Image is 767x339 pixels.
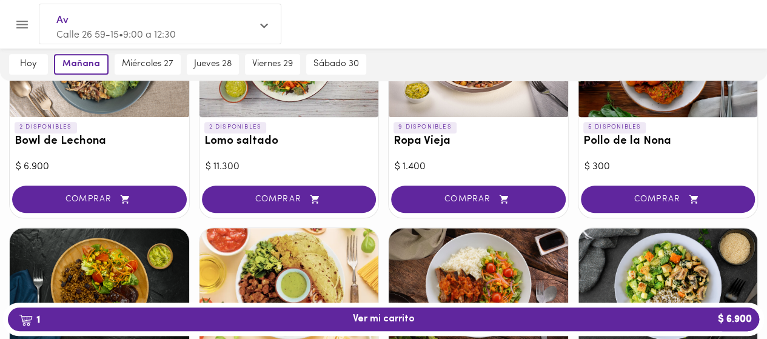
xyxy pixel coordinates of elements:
[12,312,47,327] b: 1
[27,194,172,204] span: COMPRAR
[16,160,183,174] div: $ 6.900
[584,160,752,174] div: $ 300
[19,314,33,326] img: cart.png
[194,59,232,70] span: jueves 28
[391,186,566,213] button: COMPRAR
[56,13,252,29] span: Av
[54,54,109,75] button: mañana
[9,54,48,75] button: hoy
[394,122,457,133] p: 9 DISPONIBLES
[252,59,293,70] span: viernes 29
[583,135,753,148] h3: Pollo de la Nona
[115,54,181,75] button: miércoles 27
[395,160,562,174] div: $ 1.400
[16,59,41,70] span: hoy
[353,314,415,325] span: Ver mi carrito
[7,10,37,39] button: Menu
[56,30,176,40] span: Calle 26 59-15 • 9:00 a 12:30
[406,194,551,204] span: COMPRAR
[596,194,740,204] span: COMPRAR
[217,194,361,204] span: COMPRAR
[206,160,373,174] div: $ 11.300
[313,59,359,70] span: sábado 30
[12,186,187,213] button: COMPRAR
[15,135,184,148] h3: Bowl de Lechona
[122,59,173,70] span: miércoles 27
[697,269,755,327] iframe: Messagebird Livechat Widget
[202,186,377,213] button: COMPRAR
[583,122,646,133] p: 5 DISPONIBLES
[8,307,759,331] button: 1Ver mi carrito$ 6.900
[204,135,374,148] h3: Lomo saltado
[187,54,239,75] button: jueves 28
[15,122,77,133] p: 2 DISPONIBLES
[62,59,100,70] span: mañana
[245,54,300,75] button: viernes 29
[394,135,563,148] h3: Ropa Vieja
[581,186,755,213] button: COMPRAR
[306,54,366,75] button: sábado 30
[204,122,267,133] p: 2 DISPONIBLES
